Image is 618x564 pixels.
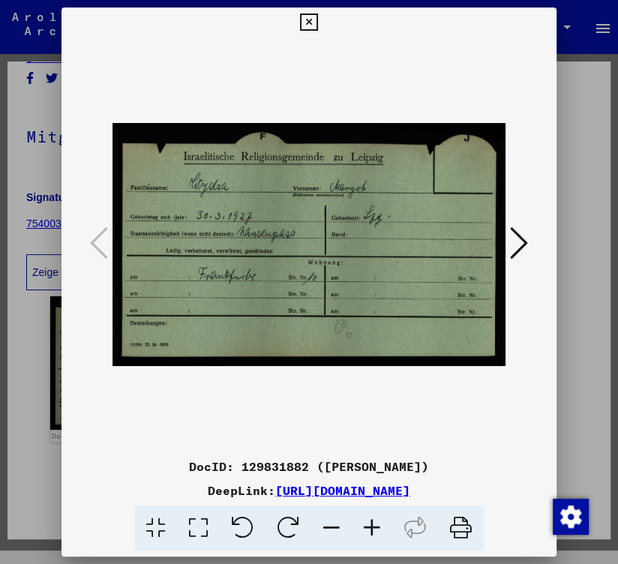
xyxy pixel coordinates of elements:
div: DocID: 129831882 ([PERSON_NAME]) [61,457,556,475]
div: Zustimmung ändern [552,498,588,534]
a: [URL][DOMAIN_NAME] [275,483,410,498]
img: Zustimmung ändern [553,499,589,535]
img: 001.jpg [112,37,505,451]
div: DeepLink: [61,481,556,499]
